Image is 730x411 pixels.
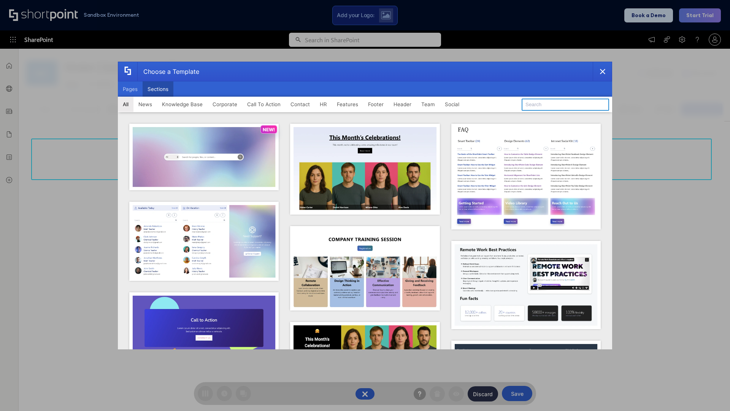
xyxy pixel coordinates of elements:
[137,62,199,81] div: Choose a Template
[389,97,416,112] button: Header
[692,374,730,411] iframe: Chat Widget
[416,97,440,112] button: Team
[315,97,332,112] button: HR
[263,127,275,132] p: NEW!
[118,81,143,97] button: Pages
[286,97,315,112] button: Contact
[118,97,133,112] button: All
[143,81,173,97] button: Sections
[133,97,157,112] button: News
[332,97,363,112] button: Features
[118,62,612,349] div: template selector
[440,97,464,112] button: Social
[363,97,389,112] button: Footer
[242,97,286,112] button: Call To Action
[208,97,242,112] button: Corporate
[522,99,609,111] input: Search
[157,97,208,112] button: Knowledge Base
